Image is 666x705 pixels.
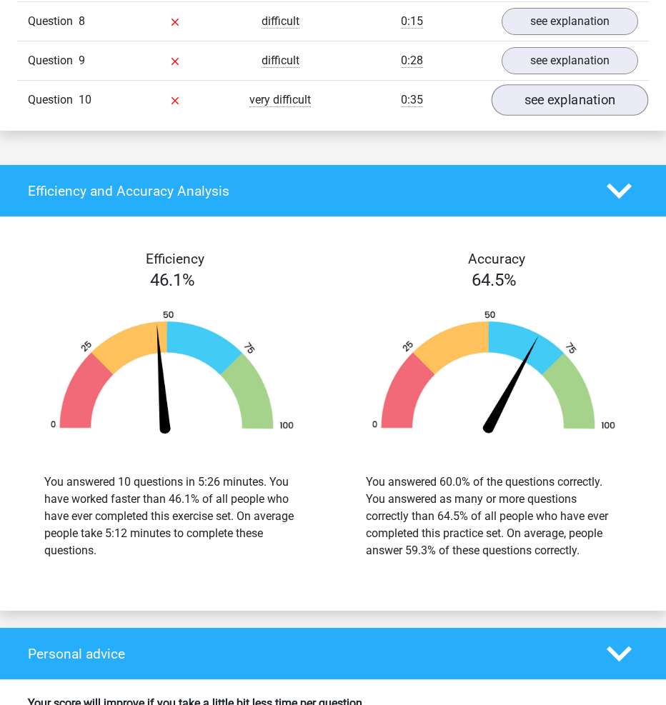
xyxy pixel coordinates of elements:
span: 46.1% [150,270,195,290]
a: see explanation [492,84,649,116]
div: You answered 10 questions in 5:26 minutes. You have worked faster than 46.1% of all people who ha... [44,474,300,559]
span: 0:35 [401,93,423,107]
h4: Efficiency and Accuracy Analysis [28,183,585,199]
span: 0:28 [401,54,423,68]
span: difficult [262,54,299,68]
img: 46.179c4191778b.png [33,310,312,439]
a: see explanation [502,8,638,35]
span: Question [28,91,79,109]
div: You answered 60.0% of the questions correctly. You answered as many or more questions correctly t... [366,474,622,559]
span: difficult [262,14,299,29]
img: 65.972e104a2579.png [354,310,633,439]
span: 8 [79,14,85,28]
h4: Efficiency [28,251,322,267]
span: Question [28,52,79,69]
h4: Personal advice [28,646,585,662]
span: 10 [79,93,91,106]
span: very difficult [249,93,311,107]
span: Question [28,13,79,30]
span: 0:15 [401,14,423,29]
span: 9 [79,54,85,67]
span: 64.5% [472,270,517,290]
a: see explanation [502,47,638,74]
h4: Accuracy [349,251,644,267]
